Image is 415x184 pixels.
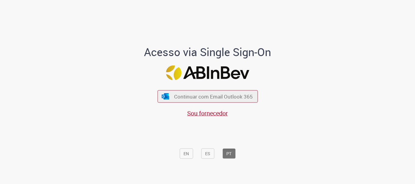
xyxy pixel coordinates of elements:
span: Continuar com Email Outlook 365 [174,93,253,100]
button: ES [201,149,214,159]
button: EN [180,149,193,159]
img: ícone Azure/Microsoft 360 [161,93,170,99]
h1: Acesso via Single Sign-On [123,46,292,58]
button: ícone Azure/Microsoft 360 Continuar com Email Outlook 365 [157,90,258,103]
button: PT [222,149,235,159]
img: Logo ABInBev [166,65,249,80]
a: Sou fornecedor [187,109,228,117]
